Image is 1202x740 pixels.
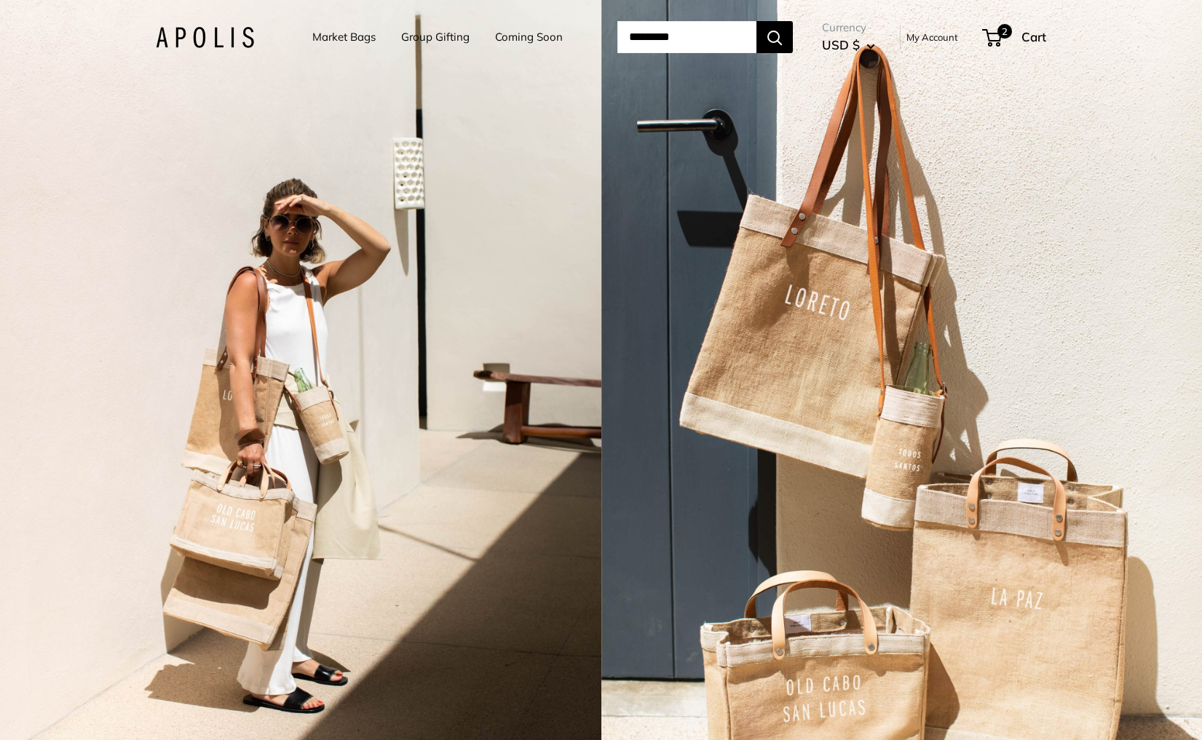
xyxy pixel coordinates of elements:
button: Search [756,21,793,53]
a: Market Bags [312,27,376,47]
span: 2 [997,24,1012,39]
a: My Account [906,28,958,46]
a: Coming Soon [495,27,563,47]
button: USD $ [822,33,875,57]
span: Currency [822,17,875,38]
a: 2 Cart [984,25,1046,49]
input: Search... [617,21,756,53]
img: Apolis [156,27,254,48]
span: Cart [1021,29,1046,44]
span: USD $ [822,37,860,52]
a: Group Gifting [401,27,470,47]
